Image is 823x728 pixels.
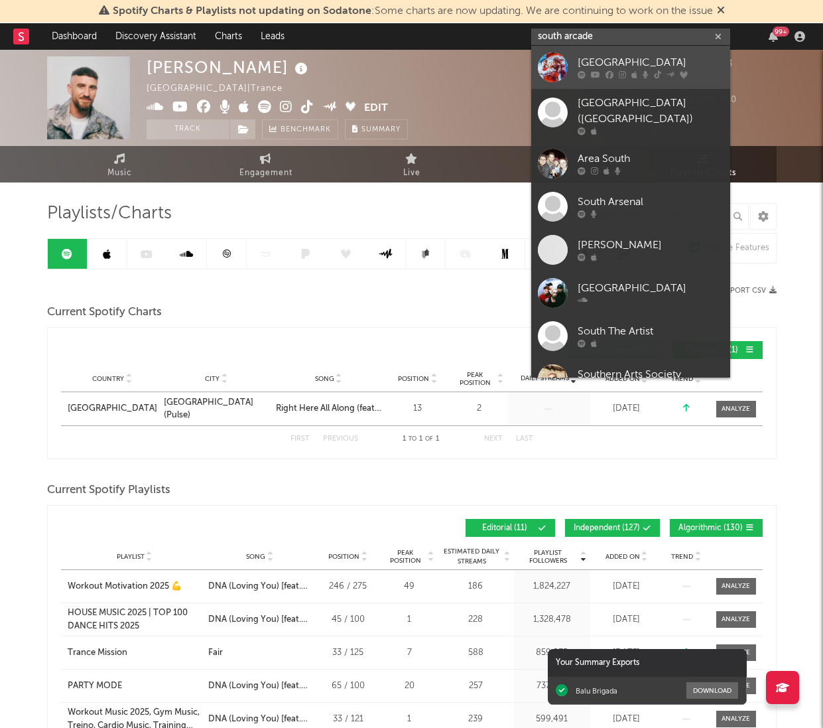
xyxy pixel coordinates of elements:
input: Search for artists [531,29,730,45]
div: [DATE] [594,402,660,415]
div: 13 [388,402,448,415]
div: Area South [578,151,724,167]
span: Live [403,165,420,181]
span: Peak Position [385,549,426,565]
div: DNA (Loving You) [feat. [PERSON_NAME]] [208,580,312,593]
span: Country [92,375,124,383]
div: 49 [385,580,434,593]
button: Export CSV [722,287,777,295]
div: Balu Brigada [576,686,617,695]
div: [GEOGRAPHIC_DATA] [578,281,724,297]
a: Leads [251,23,294,50]
div: 1 1 1 [385,431,458,447]
div: 20 [385,680,434,693]
a: [PERSON_NAME] [531,228,730,271]
div: [DATE] [594,580,660,593]
div: 2 [454,402,504,415]
div: [GEOGRAPHIC_DATA] ([GEOGRAPHIC_DATA]) [578,96,724,127]
a: [GEOGRAPHIC_DATA] ([GEOGRAPHIC_DATA]) [531,89,730,142]
a: South The Artist [531,315,730,358]
div: Workout Motivation 2025 💪 [68,580,182,593]
span: Spotify Charts & Playlists not updating on Sodatone [113,6,371,17]
div: 859,835 [517,646,587,660]
div: 228 [441,613,511,626]
button: Edit [364,100,388,117]
div: [DATE] [594,613,660,626]
span: Added On [605,375,640,383]
div: DNA (Loving You) [feat. [PERSON_NAME]] [208,680,312,693]
span: : Some charts are now updating. We are continuing to work on the issue [113,6,713,17]
span: Engagement [239,165,292,181]
span: Dismiss [717,6,725,17]
div: 65 / 100 [318,680,378,693]
button: Algorithmic(130) [670,519,763,537]
div: [DATE] [594,713,660,726]
div: 1 [385,713,434,726]
a: Workout Motivation 2025 💪 [68,580,202,593]
div: 33 / 125 [318,646,378,660]
a: HOUSE MUSIC 2025 | TOP 100 DANCE HITS 2025 [68,607,202,632]
div: DNA (Loving You) [feat. [PERSON_NAME]] [208,613,312,626]
div: South Arsenal [578,194,724,210]
span: Playlists/Charts [47,206,172,222]
a: [GEOGRAPHIC_DATA] [68,402,157,415]
div: Your Summary Exports [548,649,747,677]
span: Benchmark [281,122,331,138]
span: Summary [361,126,401,133]
div: 239 [441,713,511,726]
span: of [425,436,433,442]
a: Area South [531,142,730,185]
a: Right Here All Along (feat. [PERSON_NAME]) [276,402,381,415]
span: Peak Position [454,371,496,387]
span: Independent ( 127 ) [574,524,640,532]
div: 45 / 100 [318,613,378,626]
span: Song [315,375,334,383]
button: Last [516,435,533,443]
div: 737,058 [517,680,587,693]
span: Current Spotify Playlists [47,482,170,498]
div: [GEOGRAPHIC_DATA] [578,55,724,71]
span: Position [398,375,429,383]
span: Position [328,553,359,561]
div: Trance Mission [68,646,127,660]
button: Previous [323,435,358,443]
a: [GEOGRAPHIC_DATA] (Pulse) [164,396,269,422]
span: Estimated Daily Streams [441,547,503,567]
span: Added On [605,553,640,561]
div: [PERSON_NAME] [578,238,724,254]
button: Summary [345,119,408,139]
button: 99+ [769,31,778,42]
a: PARTY MODE [68,680,202,693]
span: Playlist Followers [517,549,579,565]
div: 246 / 275 [318,580,378,593]
span: City [205,375,220,383]
button: Download [686,682,738,699]
div: 1,328,478 [517,613,587,626]
a: Music [47,146,193,182]
a: Trance Mission [68,646,202,660]
div: DNA (Loving You) [feat. [PERSON_NAME]] [208,713,312,726]
span: to [409,436,416,442]
div: [GEOGRAPHIC_DATA] | Trance [147,81,298,97]
a: Dashboard [42,23,106,50]
div: PARTY MODE [68,680,122,693]
div: 99 + [773,27,789,36]
span: Music [107,165,132,181]
a: Southern Arts Society [531,358,730,401]
span: Algorithmic ( 130 ) [678,524,743,532]
a: Benchmark [262,119,338,139]
div: Southern Arts Society [578,367,724,383]
span: Trend [671,375,693,383]
div: [PERSON_NAME] [147,56,311,78]
div: 588 [441,646,511,660]
span: Current Spotify Charts [47,305,162,321]
div: South The Artist [578,324,724,340]
span: Playlist [117,553,145,561]
div: Include Features [703,240,769,256]
div: 1,824,227 [517,580,587,593]
a: South Arsenal [531,185,730,228]
a: Discovery Assistant [106,23,206,50]
button: Next [484,435,503,443]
